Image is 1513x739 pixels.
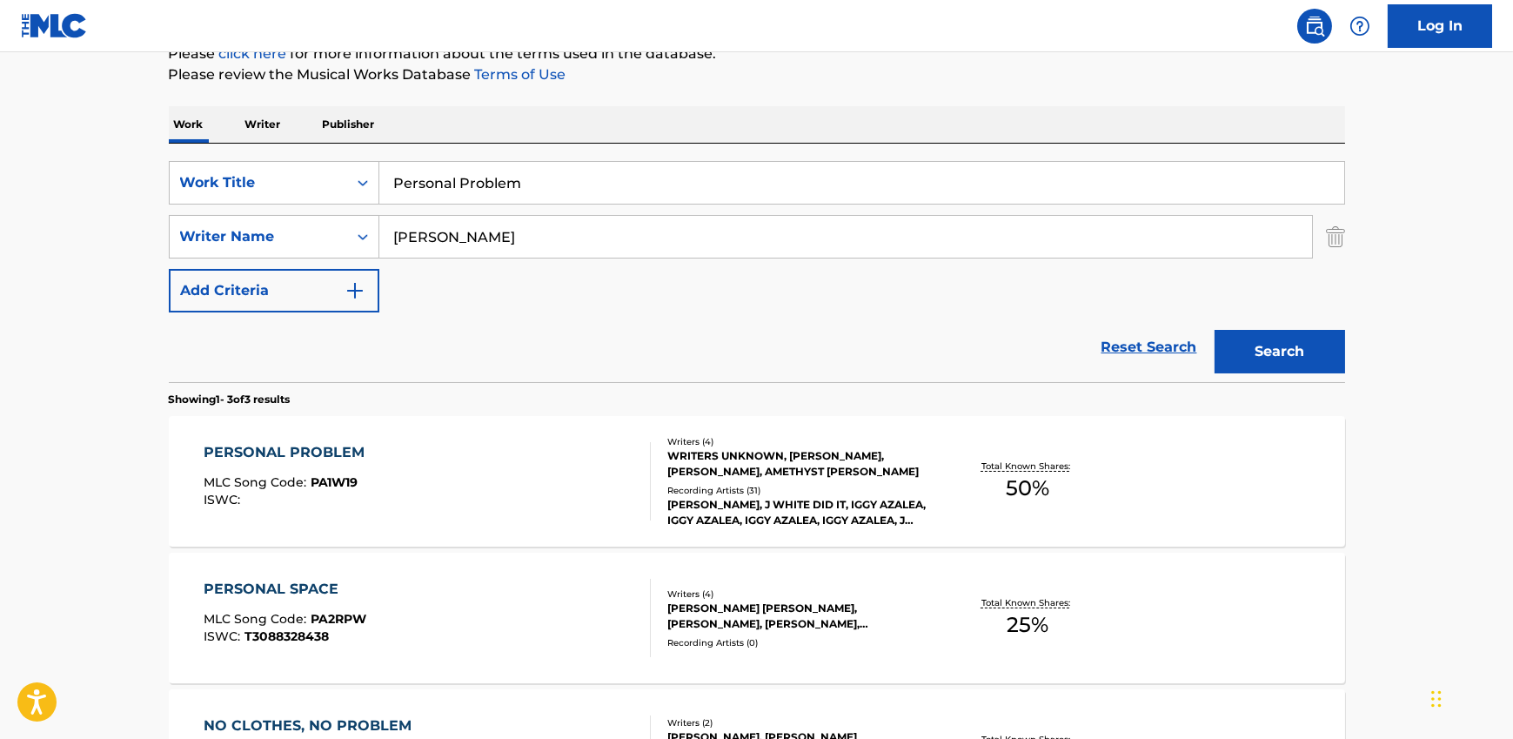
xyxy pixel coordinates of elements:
[204,579,366,600] div: PERSONAL SPACE
[1297,9,1332,44] a: Public Search
[667,497,930,528] div: [PERSON_NAME], J WHITE DID IT, IGGY AZALEA, IGGY AZALEA, IGGY AZALEA, IGGY AZALEA, J WHITE DID IT
[180,172,337,193] div: Work Title
[1215,330,1345,373] button: Search
[1431,673,1442,725] div: Drag
[204,442,373,463] div: PERSONAL PROBLEM
[1349,16,1370,37] img: help
[21,13,88,38] img: MLC Logo
[981,460,1074,473] p: Total Known Shares:
[667,601,930,632] div: [PERSON_NAME] [PERSON_NAME], [PERSON_NAME], [PERSON_NAME], [PERSON_NAME]
[981,596,1074,609] p: Total Known Shares:
[1304,16,1325,37] img: search
[1007,609,1048,641] span: 25 %
[169,416,1345,547] a: PERSONAL PROBLEMMLC Song Code:PA1W19ISWC:Writers (4)WRITERS UNKNOWN, [PERSON_NAME], [PERSON_NAME]...
[667,716,930,729] div: Writers ( 2 )
[667,636,930,649] div: Recording Artists ( 0 )
[204,492,244,507] span: ISWC :
[169,64,1345,85] p: Please review the Musical Works Database
[1326,215,1345,259] img: Delete Criterion
[169,392,291,407] p: Showing 1 - 3 of 3 results
[180,226,337,247] div: Writer Name
[667,484,930,497] div: Recording Artists ( 31 )
[169,106,209,143] p: Work
[667,448,930,480] div: WRITERS UNKNOWN, [PERSON_NAME], [PERSON_NAME], AMETHYST [PERSON_NAME]
[204,611,311,627] span: MLC Song Code :
[1093,328,1206,366] a: Reset Search
[244,628,329,644] span: T3088328438
[311,474,358,490] span: PA1W19
[240,106,286,143] p: Writer
[204,628,244,644] span: ISWC :
[345,280,365,301] img: 9d2ae6d4665cec9f34b9.svg
[219,45,287,62] a: click here
[311,611,366,627] span: PA2RPW
[169,269,379,312] button: Add Criteria
[667,435,930,448] div: Writers ( 4 )
[1388,4,1492,48] a: Log In
[667,588,930,601] div: Writers ( 4 )
[1342,9,1377,44] div: Help
[204,474,311,490] span: MLC Song Code :
[472,66,566,83] a: Terms of Use
[169,161,1345,382] form: Search Form
[169,553,1345,683] a: PERSONAL SPACEMLC Song Code:PA2RPWISWC:T3088328438Writers (4)[PERSON_NAME] [PERSON_NAME], [PERSON...
[318,106,380,143] p: Publisher
[204,715,420,736] div: NO CLOTHES, NO PROBLEM
[169,44,1345,64] p: Please for more information about the terms used in the database.
[1006,473,1049,504] span: 50 %
[1426,655,1513,739] iframe: Chat Widget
